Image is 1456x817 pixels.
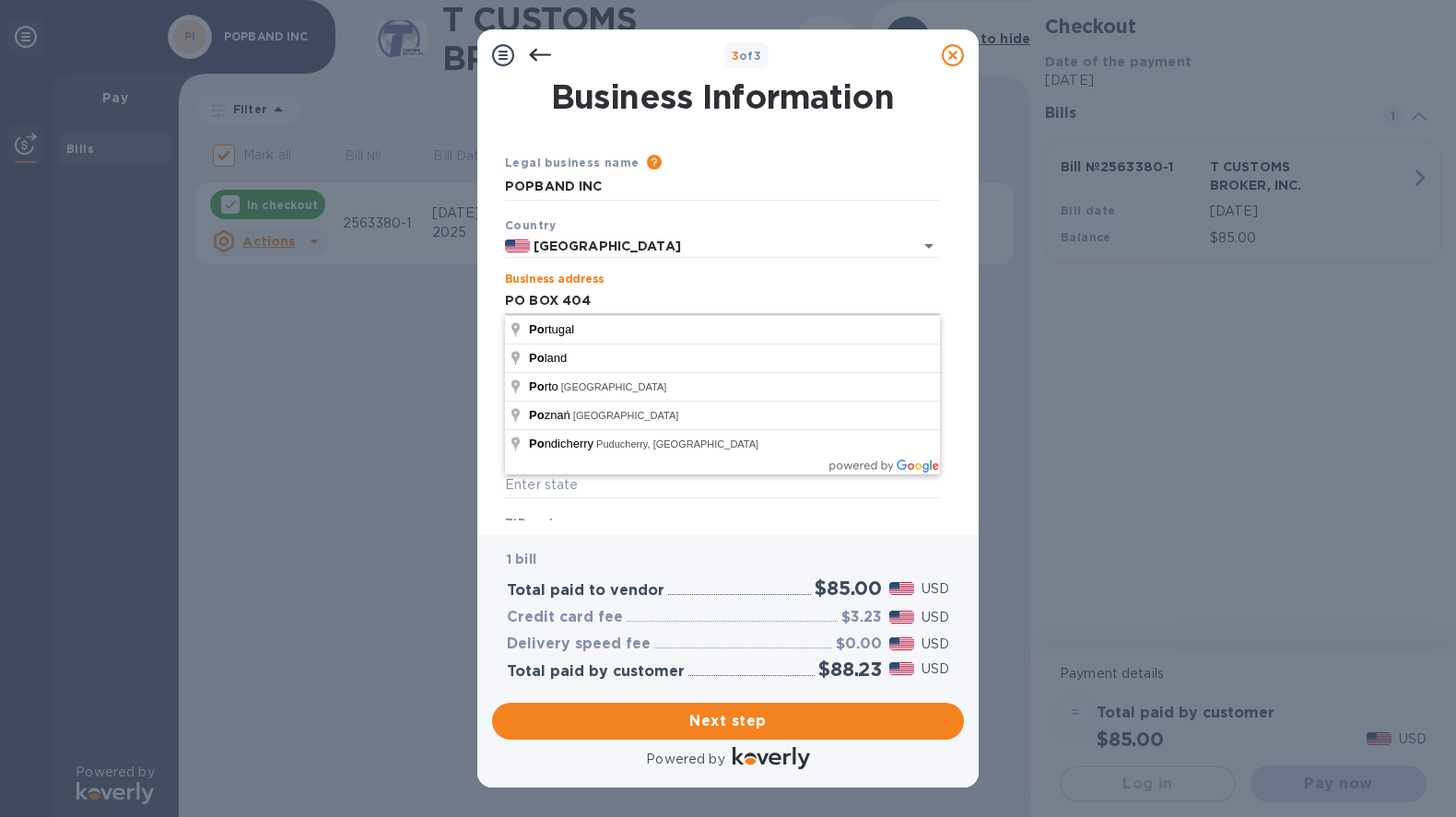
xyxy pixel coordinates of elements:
[922,659,949,679] p: USD
[507,663,685,681] h3: Total paid by customer
[507,582,664,600] h3: Total paid to vendor
[492,703,964,740] button: Next step
[732,49,762,63] b: of 3
[596,438,758,449] span: Puducherry, [GEOGRAPHIC_DATA]
[529,408,573,422] span: znań
[505,218,557,232] b: Country
[646,750,724,769] p: Powered by
[818,658,882,681] h2: $88.23
[507,710,949,732] span: Next step
[732,49,739,63] span: 3
[529,351,545,365] span: Po
[507,636,651,653] h3: Delivery speed fee
[505,156,640,169] b: Legal business name
[501,77,944,116] h1: Business Information
[529,437,545,450] span: Po
[505,274,604,286] label: Business address
[889,582,914,595] img: USD
[507,609,623,626] h3: Credit card fee
[505,472,940,499] input: Enter state
[529,351,569,365] span: land
[505,287,940,315] input: Enter address
[889,662,914,675] img: USD
[505,239,530,252] img: US
[922,579,949,599] p: USD
[836,636,882,653] h3: $0.00
[529,408,545,422] span: Po
[573,410,679,421] span: [GEOGRAPHIC_DATA]
[529,379,561,393] span: rto
[841,609,882,626] h3: $3.23
[529,379,545,393] span: Po
[733,747,810,769] img: Logo
[505,173,940,201] input: Enter legal business name
[815,577,882,600] h2: $85.00
[889,611,914,624] img: USD
[530,235,888,258] input: Select country
[505,516,561,530] b: ZIP code
[529,322,577,336] span: rtugal
[529,437,596,450] span: ndicherry
[889,637,914,650] img: USD
[529,322,545,336] span: Po
[561,381,667,392] span: [GEOGRAPHIC_DATA]
[922,635,949,654] p: USD
[922,608,949,627] p: USD
[916,233,942,259] button: Open
[507,552,536,566] b: 1 bill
